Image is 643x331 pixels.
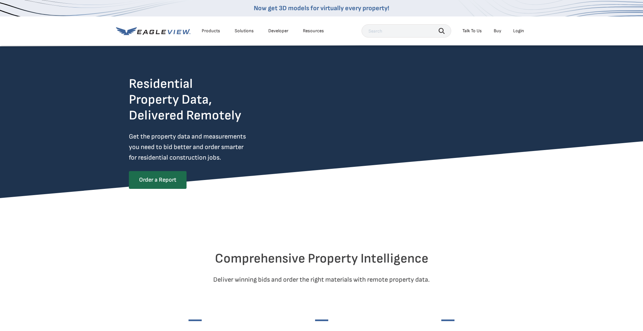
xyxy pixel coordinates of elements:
p: Get the property data and measurements you need to bid better and order smarter for residential c... [129,131,273,163]
div: Resources [303,28,324,34]
div: Talk To Us [462,28,482,34]
div: Products [202,28,220,34]
h2: Comprehensive Property Intelligence [129,251,514,267]
input: Search [362,24,451,38]
a: Buy [494,28,501,34]
div: Login [513,28,524,34]
a: Order a Report [129,171,187,189]
p: Deliver winning bids and order the right materials with remote property data. [129,274,514,285]
div: Solutions [235,28,254,34]
a: Now get 3D models for virtually every property! [254,4,389,12]
h2: Residential Property Data, Delivered Remotely [129,76,241,123]
a: Developer [268,28,288,34]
